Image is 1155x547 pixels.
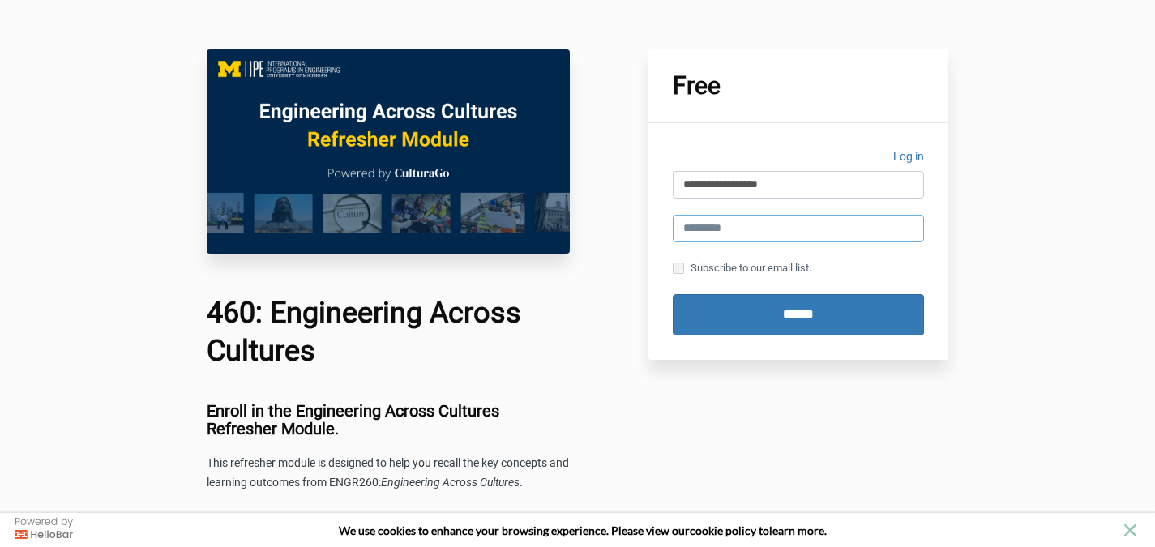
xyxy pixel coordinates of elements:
a: Log in [893,147,924,171]
button: close [1120,520,1140,541]
span: We use cookies to enhance your browsing experience. Please view our [339,523,690,537]
span: . [520,476,523,489]
span: learn more. [769,523,827,537]
span: Engineering Across Cultures [381,476,520,489]
img: c0f10fc-c575-6ff0-c716-7a6e5a06d1b5_EAC_460_Main_Image.png [207,49,570,254]
h3: Enroll in the Engineering Across Cultures Refresher Module. [207,402,570,438]
span: This refresher module is designed to help you recall the key concepts and learning outcomes from ... [207,456,569,489]
label: Subscribe to our email list. [673,259,811,277]
strong: to [759,523,769,537]
input: Subscribe to our email list. [673,263,684,274]
span: Each section recaps the main takeaways and insights presented throughout [207,511,528,544]
a: cookie policy [690,523,756,537]
h1: Free [673,74,924,98]
h1: 460: Engineering Across Cultures [207,294,570,370]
